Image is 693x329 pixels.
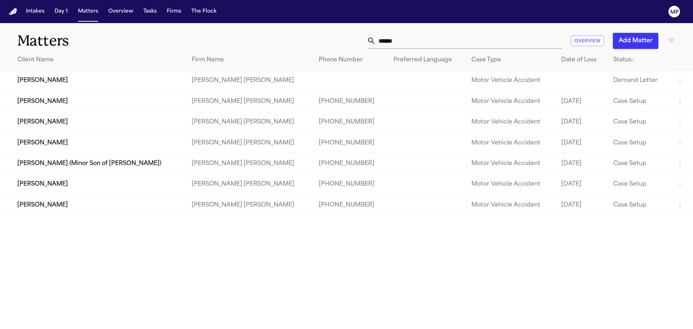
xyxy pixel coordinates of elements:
[17,32,209,50] h1: Matters
[555,133,608,153] td: [DATE]
[140,5,160,18] button: Tasks
[9,8,17,15] a: Home
[571,35,604,47] button: Overview
[561,56,602,64] div: Date of Loss
[186,133,313,153] td: [PERSON_NAME] [PERSON_NAME]
[607,153,670,174] td: Case Setup
[186,91,313,112] td: [PERSON_NAME] [PERSON_NAME]
[607,195,670,215] td: Case Setup
[186,174,313,195] td: [PERSON_NAME] [PERSON_NAME]
[466,153,555,174] td: Motor Vehicle Accident
[313,195,388,215] td: [PHONE_NUMBER]
[466,112,555,132] td: Motor Vehicle Accident
[555,153,608,174] td: [DATE]
[607,70,670,91] td: Demand Letter
[192,56,307,64] div: Firm Name
[607,174,670,195] td: Case Setup
[313,174,388,195] td: [PHONE_NUMBER]
[164,5,184,18] button: Firms
[186,112,313,132] td: [PERSON_NAME] [PERSON_NAME]
[466,70,555,91] td: Motor Vehicle Accident
[313,112,388,132] td: [PHONE_NUMBER]
[9,8,17,15] img: Finch Logo
[313,153,388,174] td: [PHONE_NUMBER]
[186,195,313,215] td: [PERSON_NAME] [PERSON_NAME]
[466,91,555,112] td: Motor Vehicle Accident
[319,56,382,64] div: Phone Number
[613,56,664,64] div: Status ↓
[471,56,549,64] div: Case Type
[466,195,555,215] td: Motor Vehicle Accident
[105,5,136,18] button: Overview
[313,91,388,112] td: [PHONE_NUMBER]
[186,70,313,91] td: [PERSON_NAME] [PERSON_NAME]
[466,174,555,195] td: Motor Vehicle Accident
[555,195,608,215] td: [DATE]
[186,153,313,174] td: [PERSON_NAME] [PERSON_NAME]
[613,33,658,49] button: Add Matter
[393,56,460,64] div: Preferred Language
[52,5,71,18] button: Day 1
[313,133,388,153] td: [PHONE_NUMBER]
[17,56,180,64] div: Client Name
[607,91,670,112] td: Case Setup
[75,5,101,18] button: Matters
[23,5,47,18] button: Intakes
[670,10,679,15] text: MP
[555,174,608,195] td: [DATE]
[188,5,219,18] button: The Flock
[607,133,670,153] td: Case Setup
[607,112,670,132] td: Case Setup
[555,112,608,132] td: [DATE]
[466,133,555,153] td: Motor Vehicle Accident
[555,91,608,112] td: [DATE]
